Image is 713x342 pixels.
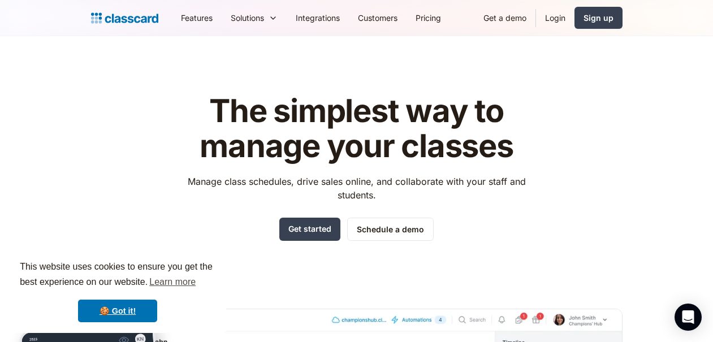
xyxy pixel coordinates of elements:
div: Solutions [231,12,264,24]
p: Manage class schedules, drive sales online, and collaborate with your staff and students. [177,175,536,202]
a: Customers [349,5,407,31]
div: cookieconsent [9,249,226,333]
div: Sign up [584,12,613,24]
div: Open Intercom Messenger [675,304,702,331]
a: Pricing [407,5,450,31]
a: home [91,10,158,26]
a: Schedule a demo [347,218,434,241]
a: Features [172,5,222,31]
div: Solutions [222,5,287,31]
a: Login [536,5,574,31]
span: This website uses cookies to ensure you get the best experience on our website. [20,260,215,291]
a: Integrations [287,5,349,31]
a: dismiss cookie message [78,300,157,322]
a: learn more about cookies [148,274,197,291]
a: Get a demo [474,5,535,31]
a: Get started [279,218,340,241]
a: Sign up [574,7,623,29]
h1: The simplest way to manage your classes [177,94,536,163]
